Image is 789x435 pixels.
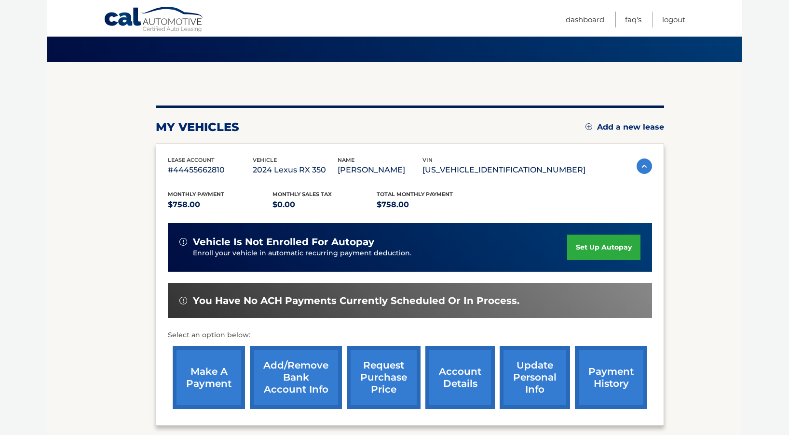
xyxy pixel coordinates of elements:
span: vehicle is not enrolled for autopay [193,236,374,248]
a: Add a new lease [585,122,664,132]
span: Monthly Payment [168,191,224,198]
p: Select an option below: [168,330,652,341]
h2: my vehicles [156,120,239,134]
a: request purchase price [347,346,421,409]
span: vehicle [253,157,277,163]
span: name [338,157,354,163]
a: FAQ's [625,12,641,27]
a: Logout [662,12,685,27]
p: $758.00 [377,198,481,211]
a: set up autopay [567,235,640,260]
img: add.svg [585,123,592,130]
p: 2024 Lexus RX 350 [253,163,338,177]
span: You have no ACH payments currently scheduled or in process. [193,295,519,307]
p: [US_VEHICLE_IDENTIFICATION_NUMBER] [422,163,585,177]
a: Add/Remove bank account info [250,346,342,409]
p: Enroll your vehicle in automatic recurring payment deduction. [193,248,567,259]
a: update personal info [500,346,570,409]
img: accordion-active.svg [637,158,652,174]
p: $0.00 [272,198,377,211]
span: vin [422,157,433,163]
span: lease account [168,157,215,163]
a: account details [425,346,495,409]
p: #44455662810 [168,163,253,177]
span: Monthly sales Tax [272,191,332,198]
img: alert-white.svg [179,297,187,304]
p: [PERSON_NAME] [338,163,422,177]
a: Cal Automotive [104,6,205,34]
p: $758.00 [168,198,272,211]
a: payment history [575,346,647,409]
span: Total Monthly Payment [377,191,453,198]
a: Dashboard [566,12,604,27]
a: make a payment [173,346,245,409]
img: alert-white.svg [179,238,187,246]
